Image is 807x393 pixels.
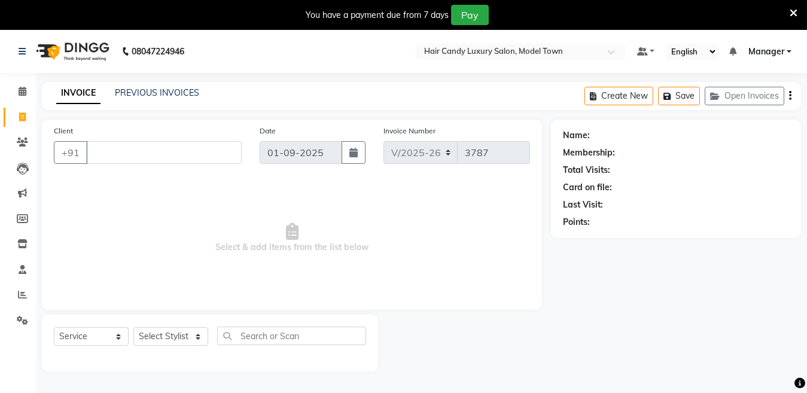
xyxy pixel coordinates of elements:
[563,147,615,159] div: Membership:
[260,126,276,136] label: Date
[658,87,700,105] button: Save
[115,87,199,98] a: PREVIOUS INVOICES
[86,141,242,164] input: Search by Name/Mobile/Email/Code
[563,216,590,229] div: Points:
[451,5,489,25] button: Pay
[31,35,112,68] img: logo
[306,9,449,22] div: You have a payment due from 7 days
[54,178,530,298] span: Select & add items from the list below
[563,129,590,142] div: Name:
[748,45,784,58] span: Manager
[584,87,653,105] button: Create New
[563,181,612,194] div: Card on file:
[705,87,784,105] button: Open Invoices
[132,35,184,68] b: 08047224946
[54,126,73,136] label: Client
[383,126,436,136] label: Invoice Number
[54,141,87,164] button: +91
[217,327,366,345] input: Search or Scan
[56,83,101,104] a: INVOICE
[563,199,603,211] div: Last Visit:
[563,164,610,176] div: Total Visits:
